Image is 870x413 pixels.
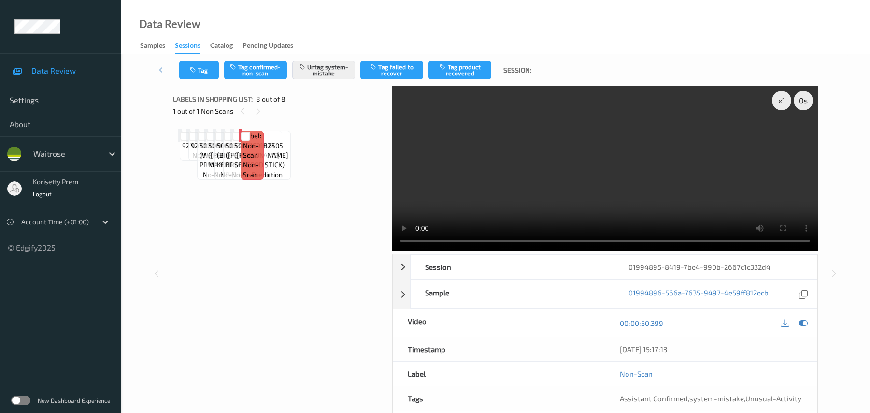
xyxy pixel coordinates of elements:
[243,131,261,160] span: Label: Non-Scan
[360,61,423,79] button: Tag failed to recover
[393,309,605,337] div: Video
[772,91,791,110] div: x 1
[242,41,293,53] div: Pending Updates
[226,131,280,170] span: Label: 5063210038619 ([PERSON_NAME] BROCCOLI)
[173,105,385,117] div: 1 out of 1 Non Scans
[794,91,813,110] div: 0 s
[292,61,355,79] button: Untag system-mistake
[428,61,491,79] button: Tag product recovered
[628,288,769,301] a: 01994896-566a-7635-9497-4e59ff812ecb
[620,394,688,403] span: Assistant Confirmed
[173,94,253,104] span: Labels in shopping list:
[745,394,801,403] span: Unusual-Activity
[393,362,605,386] div: Label
[240,170,283,179] span: no-prediction
[140,39,175,53] a: Samples
[210,41,233,53] div: Catalog
[393,280,817,309] div: Sample01994896-566a-7635-9497-4e59ff812ecb
[411,280,614,308] div: Sample
[620,344,802,354] div: [DATE] 15:17:13
[393,337,605,361] div: Timestamp
[393,386,605,411] div: Tags
[620,318,663,328] a: 00:00:50.399
[210,39,242,53] a: Catalog
[175,39,210,54] a: Sessions
[620,394,801,403] span: , ,
[139,19,200,29] div: Data Review
[220,170,263,179] span: no-prediction
[208,131,262,170] span: Label: 5000169526859 ([PERSON_NAME] MANGO CHUNKS)
[217,131,266,170] span: Label: 5060337220415 (BIO-TIFUL KEFIR)
[140,41,165,53] div: Samples
[203,170,245,179] span: no-prediction
[689,394,744,403] span: system-mistake
[214,170,257,179] span: no-prediction
[179,61,219,79] button: Tag
[256,94,285,104] span: 8 out of 8
[242,39,303,53] a: Pending Updates
[503,65,531,75] span: Session:
[614,255,817,279] div: 01994895-8419-7be4-990b-2667c1c332d4
[231,170,274,179] span: no-prediction
[393,254,817,280] div: Session01994895-8419-7be4-990b-2667c1c332d4
[224,61,287,79] button: Tag confirmed-non-scan
[243,160,261,179] span: non-scan
[175,41,200,54] div: Sessions
[234,131,288,170] span: Label: 5000169182505 ([PERSON_NAME] SEAFOOD STICK)
[200,131,249,170] span: Label: 5000169555262 (WR CKEN PRWN PAELLA)
[411,255,614,279] div: Session
[620,369,653,379] a: Non-Scan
